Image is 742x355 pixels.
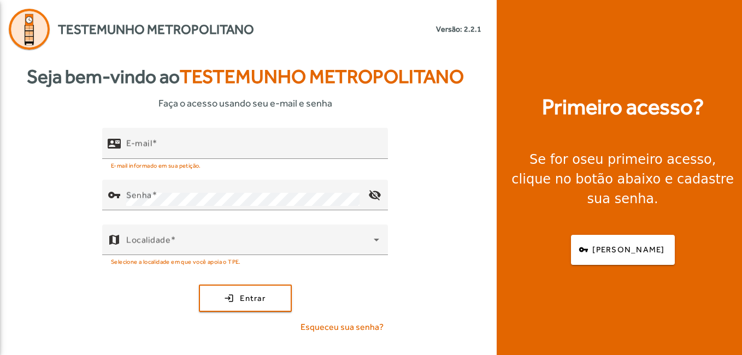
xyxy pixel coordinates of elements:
mat-icon: map [108,233,121,246]
mat-label: E-mail [126,138,152,148]
small: Versão: 2.2.1 [436,23,481,35]
mat-icon: vpn_key [108,188,121,202]
span: Entrar [240,292,266,305]
mat-hint: E-mail informado em sua petição. [111,159,201,171]
strong: seu primeiro acesso [580,152,712,167]
img: Logo Agenda [9,9,50,50]
span: Testemunho Metropolitano [58,20,254,39]
strong: Seja bem-vindo ao [27,62,464,91]
button: [PERSON_NAME] [571,235,675,265]
strong: Primeiro acesso? [542,91,704,123]
mat-hint: Selecione a localidade em que você apoia o TPE. [111,255,241,267]
mat-label: Localidade [126,234,170,245]
mat-icon: contact_mail [108,137,121,150]
mat-icon: visibility_off [362,182,388,208]
span: Testemunho Metropolitano [180,66,464,87]
span: Faça o acesso usando seu e-mail e senha [158,96,332,110]
mat-label: Senha [126,190,152,200]
button: Entrar [199,285,292,312]
span: [PERSON_NAME] [592,244,664,256]
div: Se for o , clique no botão abaixo e cadastre sua senha. [510,150,735,209]
span: Esqueceu sua senha? [301,321,384,334]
